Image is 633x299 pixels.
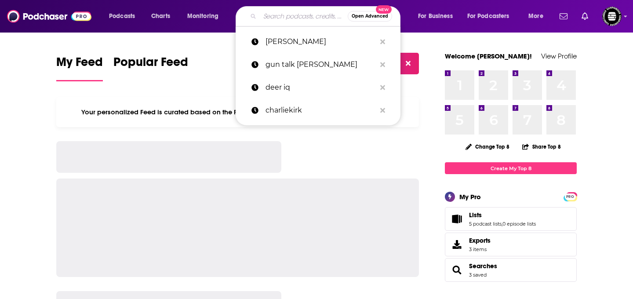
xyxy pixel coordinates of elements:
a: Lists [469,211,536,219]
input: Search podcasts, credits, & more... [260,9,348,23]
span: My Feed [56,55,103,75]
button: Show profile menu [602,7,622,26]
a: deer iq [236,76,400,99]
a: 5 podcast lists [469,221,502,227]
span: Podcasts [109,10,135,22]
a: 3 saved [469,272,487,278]
span: Monitoring [187,10,218,22]
a: 0 episode lists [502,221,536,227]
p: charliekirk [266,99,376,122]
a: [PERSON_NAME] [236,30,400,53]
a: Show notifications dropdown [578,9,592,24]
span: Exports [469,237,491,244]
span: More [528,10,543,22]
span: 3 items [469,246,491,252]
span: Searches [445,258,577,282]
a: Charts [146,9,175,23]
a: Searches [469,262,497,270]
button: Open AdvancedNew [348,11,392,22]
img: Podchaser - Follow, Share and Rate Podcasts [7,8,91,25]
a: Popular Feed [113,55,188,81]
button: Change Top 8 [460,141,515,152]
p: deer iq [266,76,376,99]
div: Search podcasts, credits, & more... [244,6,409,26]
span: For Podcasters [467,10,509,22]
span: New [376,5,392,14]
p: gun talk hunt [266,53,376,76]
div: Your personalized Feed is curated based on the Podcasts, Creators, Users, and Lists that you Follow. [56,97,419,127]
span: Exports [448,238,466,251]
button: open menu [103,9,146,23]
a: Exports [445,233,577,256]
img: User Profile [602,7,622,26]
span: Charts [151,10,170,22]
a: My Feed [56,55,103,81]
a: Welcome [PERSON_NAME]! [445,52,532,60]
a: Create My Top 8 [445,162,577,174]
span: Open Advanced [352,14,388,18]
span: , [502,221,502,227]
div: My Pro [459,193,481,201]
a: Show notifications dropdown [556,9,571,24]
span: For Business [418,10,453,22]
span: Logged in as KarinaSabol [602,7,622,26]
a: View Profile [541,52,577,60]
button: open menu [462,9,522,23]
span: Lists [445,207,577,231]
button: open menu [412,9,464,23]
span: Popular Feed [113,55,188,75]
button: Share Top 8 [522,138,561,155]
a: charliekirk [236,99,400,122]
button: open menu [522,9,554,23]
span: Lists [469,211,482,219]
button: open menu [181,9,230,23]
p: dale brisby [266,30,376,53]
a: Searches [448,264,466,276]
a: PRO [565,193,575,200]
a: gun talk [PERSON_NAME] [236,53,400,76]
a: Lists [448,213,466,225]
